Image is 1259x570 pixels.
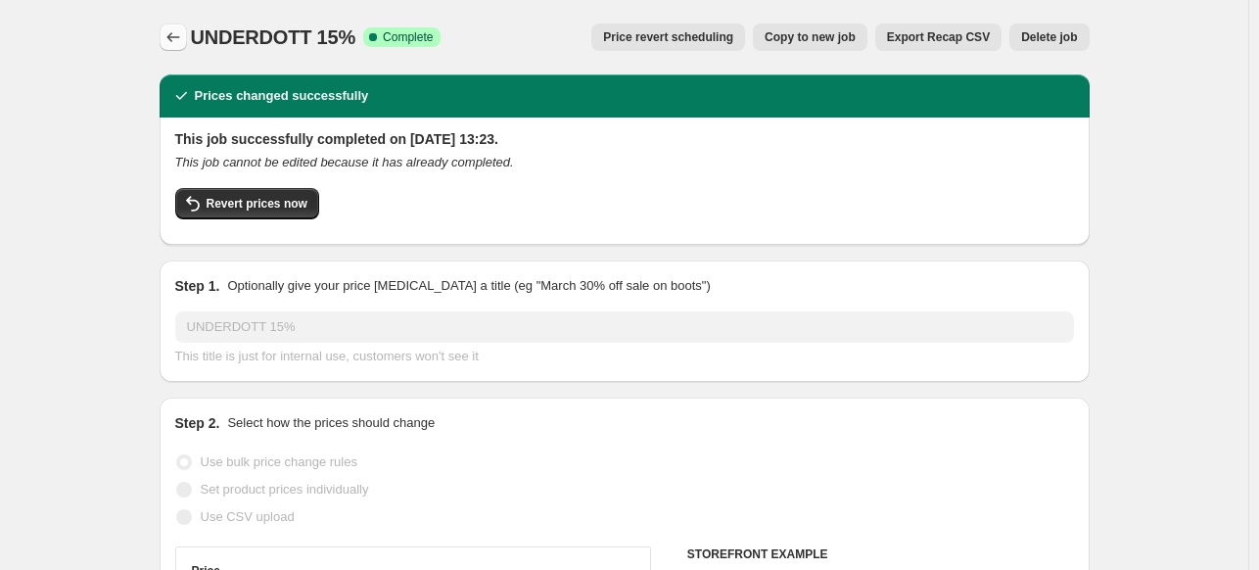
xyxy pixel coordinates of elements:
[207,196,307,212] span: Revert prices now
[753,24,867,51] button: Copy to new job
[175,311,1074,343] input: 30% off holiday sale
[1021,29,1077,45] span: Delete job
[195,86,369,106] h2: Prices changed successfully
[160,24,187,51] button: Price change jobs
[201,454,357,469] span: Use bulk price change rules
[591,24,745,51] button: Price revert scheduling
[687,546,1074,562] h6: STOREFRONT EXAMPLE
[175,413,220,433] h2: Step 2.
[175,349,479,363] span: This title is just for internal use, customers won't see it
[191,26,356,48] span: UNDERDOTT 15%
[227,413,435,433] p: Select how the prices should change
[175,129,1074,149] h2: This job successfully completed on [DATE] 13:23.
[227,276,710,296] p: Optionally give your price [MEDICAL_DATA] a title (eg "March 30% off sale on boots")
[175,188,319,219] button: Revert prices now
[603,29,733,45] span: Price revert scheduling
[201,482,369,497] span: Set product prices individually
[1009,24,1089,51] button: Delete job
[201,509,295,524] span: Use CSV upload
[175,276,220,296] h2: Step 1.
[887,29,990,45] span: Export Recap CSV
[765,29,856,45] span: Copy to new job
[383,29,433,45] span: Complete
[175,155,514,169] i: This job cannot be edited because it has already completed.
[875,24,1002,51] button: Export Recap CSV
